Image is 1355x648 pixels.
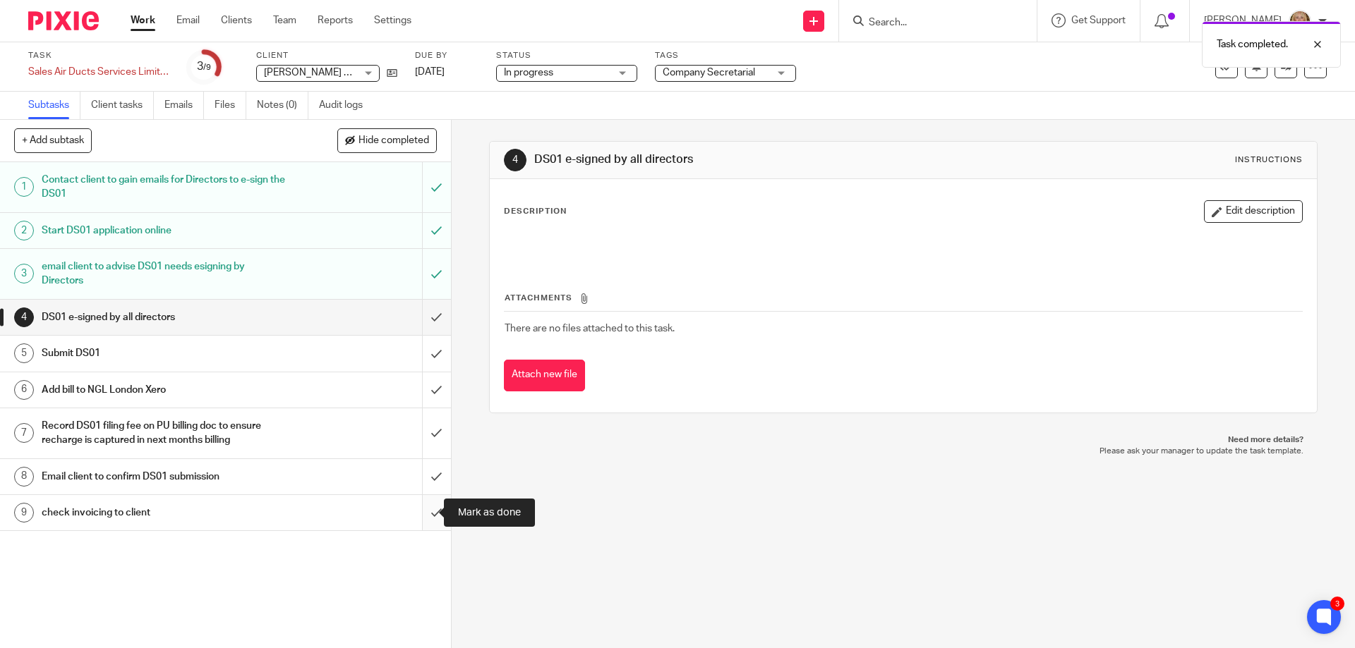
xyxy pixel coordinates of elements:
span: There are no files attached to this task. [505,324,675,334]
h1: check invoicing to client [42,502,286,523]
div: 6 [14,380,34,400]
a: Reports [318,13,353,27]
h1: Submit DS01 [42,343,286,364]
a: Files [215,92,246,119]
img: JW%20photo.JPG [1289,10,1311,32]
label: Tags [655,50,796,61]
a: Audit logs [319,92,373,119]
h1: email client to advise DS01 needs esigning by Directors [42,256,286,292]
p: Please ask your manager to update the task template. [503,446,1303,457]
div: Sales Air Ducts Services Limited/6528089 - DS01 application for PU [28,65,169,79]
a: Email [176,13,200,27]
a: Clients [221,13,252,27]
h1: Record DS01 filing fee on PU billing doc to ensure recharge is captured in next months billing [42,415,286,451]
small: /9 [203,63,211,71]
a: Work [131,13,155,27]
span: [PERSON_NAME] Limited [264,68,377,78]
div: 5 [14,343,34,363]
p: Need more details? [503,434,1303,446]
a: Settings [374,13,411,27]
p: Description [504,206,567,217]
div: 2 [14,221,34,240]
span: In progress [504,68,553,78]
div: 7 [14,423,34,443]
h1: Email client to confirm DS01 submission [42,466,286,487]
a: Notes (0) [257,92,308,119]
div: Instructions [1235,154,1303,166]
div: 4 [14,307,34,327]
div: 3 [1330,597,1344,611]
div: 1 [14,177,34,197]
a: Client tasks [91,92,154,119]
button: Edit description [1204,200,1303,223]
p: Task completed. [1217,37,1288,51]
button: Hide completed [337,128,437,152]
span: [DATE] [415,67,445,77]
div: 8 [14,467,34,487]
div: 4 [504,149,526,171]
label: Task [28,50,169,61]
label: Due by [415,50,478,61]
h1: Add bill to NGL London Xero [42,379,286,401]
a: Emails [164,92,204,119]
h1: DS01 e-signed by all directors [42,307,286,328]
label: Client [256,50,397,61]
button: + Add subtask [14,128,92,152]
span: Hide completed [359,135,429,147]
div: 3 [14,264,34,283]
span: Company Secretarial [663,68,755,78]
h1: Start DS01 application online [42,220,286,241]
a: Subtasks [28,92,80,119]
img: Pixie [28,11,99,30]
div: 3 [197,59,211,75]
div: 9 [14,503,34,522]
label: Status [496,50,637,61]
h1: DS01 e-signed by all directors [534,152,934,167]
h1: Contact client to gain emails for Directors to e-sign the DS01 [42,169,286,205]
span: Attachments [505,294,572,302]
button: Attach new file [504,360,585,391]
a: Team [273,13,296,27]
